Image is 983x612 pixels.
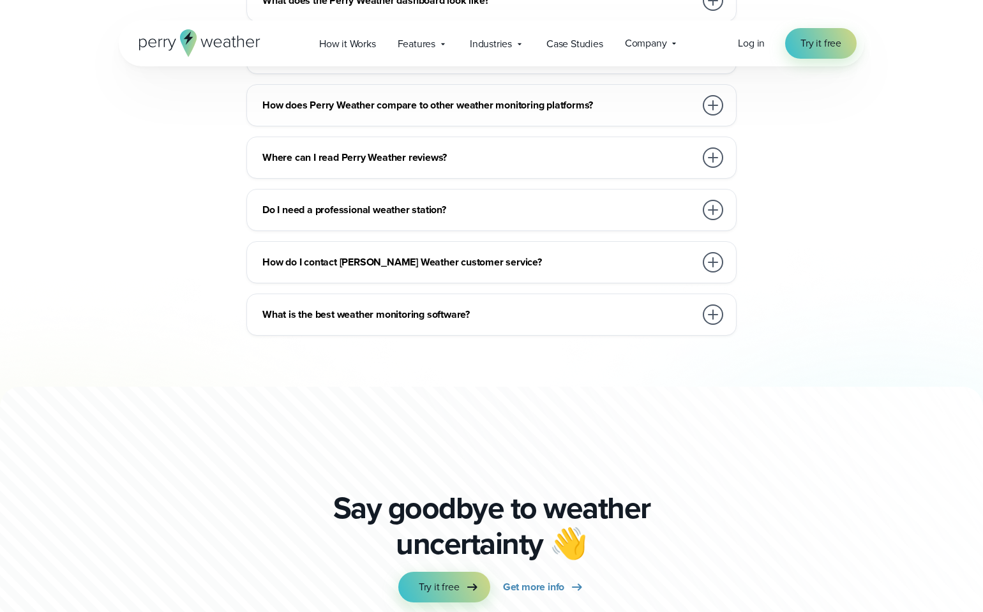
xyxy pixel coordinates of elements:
span: Log in [738,36,765,50]
h3: How do I contact [PERSON_NAME] Weather customer service? [262,255,695,270]
span: Case Studies [546,36,603,52]
span: Features [398,36,435,52]
a: Get more info [503,572,585,602]
a: How it Works [308,31,387,57]
a: Try it free [398,572,490,602]
span: Company [625,36,667,51]
h3: What is the best weather monitoring software? [262,307,695,322]
p: Say goodbye to weather uncertainty 👋 [328,490,655,562]
a: Case Studies [536,31,614,57]
span: How it Works [319,36,376,52]
h3: How does Perry Weather compare to other weather monitoring platforms? [262,98,695,113]
h3: Where can I read Perry Weather reviews? [262,150,695,165]
span: Industries [470,36,512,52]
span: Try it free [800,36,841,51]
h3: Do I need a professional weather station? [262,202,695,218]
a: Log in [738,36,765,51]
span: Get more info [503,579,564,595]
span: Try it free [419,579,460,595]
a: Try it free [785,28,857,59]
